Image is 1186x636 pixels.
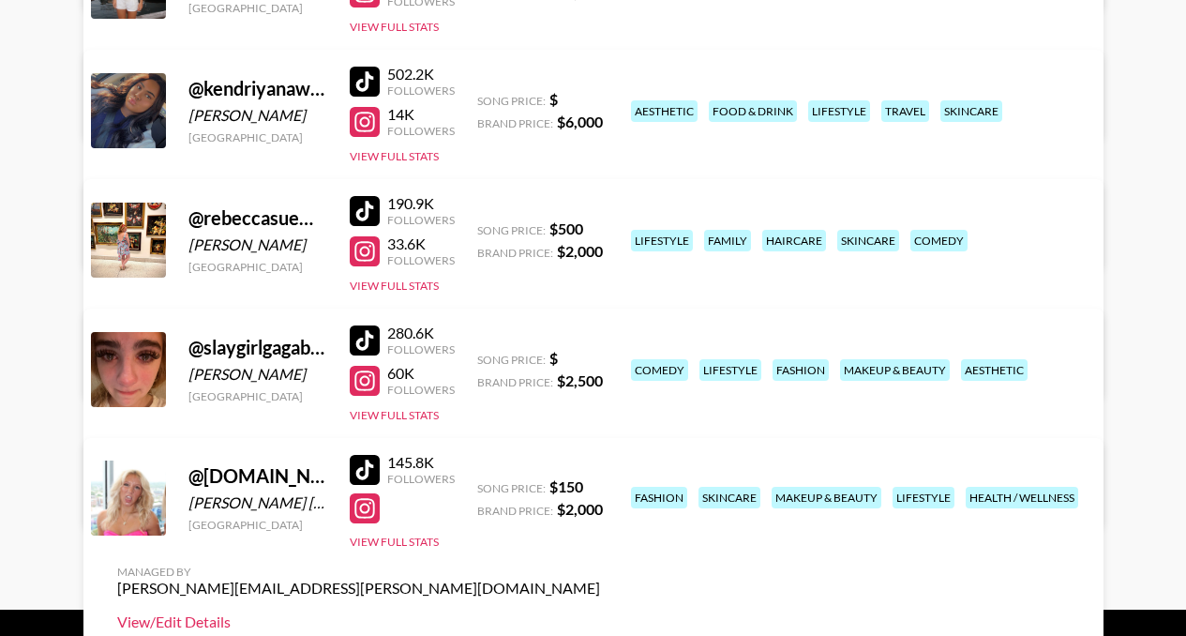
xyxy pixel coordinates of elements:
[188,206,327,230] div: @ rebeccasuewatson
[387,105,455,124] div: 14K
[631,359,688,381] div: comedy
[631,100,698,122] div: aesthetic
[477,353,546,367] span: Song Price:
[631,487,687,508] div: fashion
[772,487,881,508] div: makeup & beauty
[477,94,546,108] span: Song Price:
[117,613,600,631] a: View/Edit Details
[549,349,558,367] strong: $
[117,565,600,579] div: Managed By
[477,246,553,260] span: Brand Price:
[387,383,455,397] div: Followers
[709,100,797,122] div: food & drink
[773,359,829,381] div: fashion
[840,359,950,381] div: makeup & beauty
[387,342,455,356] div: Followers
[350,149,439,163] button: View Full Stats
[557,500,603,518] strong: $ 2,000
[188,77,327,100] div: @ kendriyanawilson
[350,279,439,293] button: View Full Stats
[387,65,455,83] div: 502.2K
[387,472,455,486] div: Followers
[350,20,439,34] button: View Full Stats
[557,113,603,130] strong: $ 6,000
[188,464,327,488] div: @ [DOMAIN_NAME]
[940,100,1002,122] div: skincare
[893,487,954,508] div: lifestyle
[477,375,553,389] span: Brand Price:
[350,535,439,549] button: View Full Stats
[387,83,455,98] div: Followers
[704,230,751,251] div: family
[631,230,693,251] div: lifestyle
[188,365,327,384] div: [PERSON_NAME]
[387,453,455,472] div: 145.8K
[188,235,327,254] div: [PERSON_NAME]
[557,371,603,389] strong: $ 2,500
[188,130,327,144] div: [GEOGRAPHIC_DATA]
[549,220,583,237] strong: $ 500
[808,100,870,122] div: lifestyle
[387,253,455,267] div: Followers
[837,230,899,251] div: skincare
[188,1,327,15] div: [GEOGRAPHIC_DATA]
[188,336,327,359] div: @ slaygirlgagaboots2
[117,579,600,598] div: [PERSON_NAME][EMAIL_ADDRESS][PERSON_NAME][DOMAIN_NAME]
[557,242,603,260] strong: $ 2,000
[387,364,455,383] div: 60K
[477,223,546,237] span: Song Price:
[477,481,546,495] span: Song Price:
[188,260,327,274] div: [GEOGRAPHIC_DATA]
[910,230,968,251] div: comedy
[387,194,455,213] div: 190.9K
[961,359,1028,381] div: aesthetic
[549,90,558,108] strong: $
[762,230,826,251] div: haircare
[387,235,455,253] div: 33.6K
[188,389,327,403] div: [GEOGRAPHIC_DATA]
[549,477,583,495] strong: $ 150
[477,116,553,130] span: Brand Price:
[387,213,455,227] div: Followers
[699,359,761,381] div: lifestyle
[387,324,455,342] div: 280.6K
[350,408,439,422] button: View Full Stats
[387,124,455,138] div: Followers
[698,487,760,508] div: skincare
[188,518,327,532] div: [GEOGRAPHIC_DATA]
[188,493,327,512] div: [PERSON_NAME] [PERSON_NAME]
[881,100,929,122] div: travel
[188,106,327,125] div: [PERSON_NAME]
[477,504,553,518] span: Brand Price:
[966,487,1078,508] div: health / wellness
